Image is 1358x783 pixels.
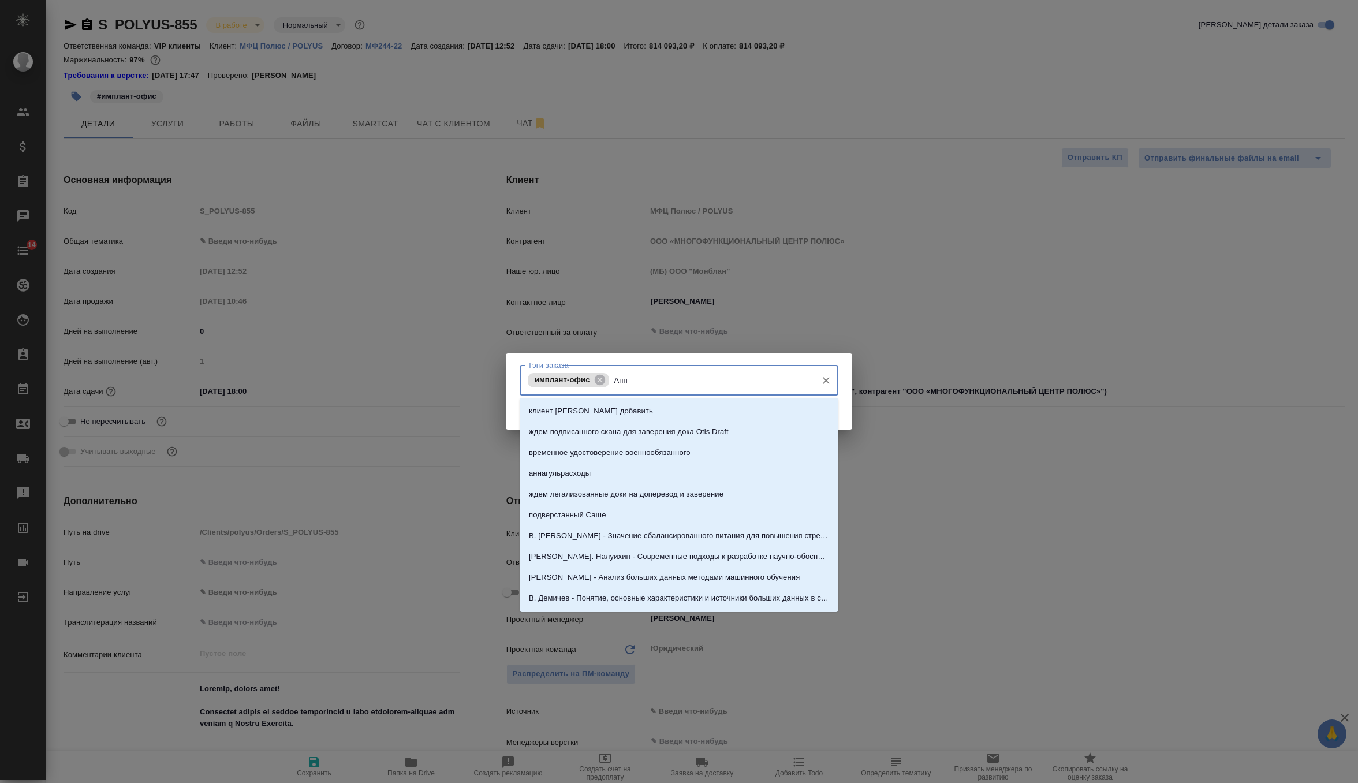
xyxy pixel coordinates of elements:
[529,489,723,500] p: ждем легализованные доки на доперевод и заверение
[818,372,834,389] button: Очистить
[528,373,609,387] div: имплант-офис
[529,509,606,521] p: подверстанный Саше
[529,447,691,458] p: временное удостоверение военнообязанного
[529,551,829,562] p: [PERSON_NAME]. Налуихин - Современные подходы к разработке научно-обоснованной системы удобрений
[529,592,829,604] p: В. Демичев - Понятие, основные характеристики и источники больших данных в сельском хозяйстве
[528,375,597,384] span: имплант-офис
[529,468,591,479] p: аннагульрасходы
[529,572,800,583] p: [PERSON_NAME] - Анализ больших данных методами машинного обучения
[529,426,729,438] p: ждем подписанного скана для заверения дока Otis Draft
[529,530,829,542] p: В. [PERSON_NAME] - Значение сбалансированного питания для повышения стрессоустойчивости
[529,405,653,417] p: клиент [PERSON_NAME] добавить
